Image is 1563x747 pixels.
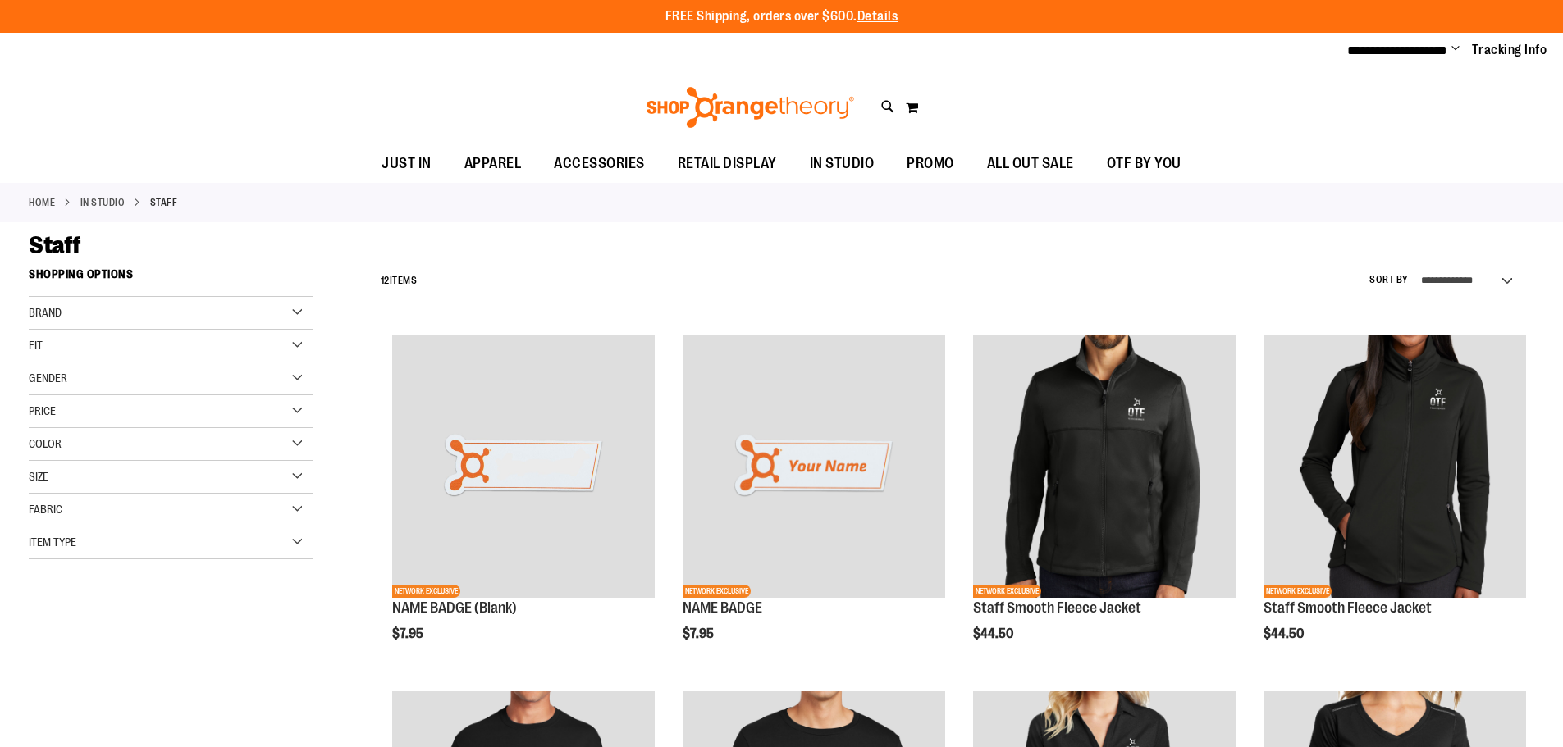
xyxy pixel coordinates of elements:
[973,599,1141,616] a: Staff Smooth Fleece Jacket
[1369,273,1409,287] label: Sort By
[1264,335,1526,598] img: Product image for Smooth Fleece Jacket
[683,335,945,598] img: Product image for NAME BADGE
[810,145,875,182] span: IN STUDIO
[857,9,898,24] a: Details
[683,599,762,616] a: NAME BADGE
[973,626,1016,641] span: $44.50
[29,306,62,319] span: Brand
[1472,41,1547,59] a: Tracking Info
[1264,585,1332,598] span: NETWORK EXCLUSIVE
[29,437,62,450] span: Color
[382,145,432,182] span: JUST IN
[678,145,777,182] span: RETAIL DISPLAY
[381,268,418,294] h2: Items
[1264,335,1526,600] a: Product image for Smooth Fleece JacketNETWORK EXCLUSIVE
[392,335,655,600] a: NAME BADGE (Blank)NETWORK EXCLUSIVE
[29,535,76,549] span: Item Type
[973,335,1236,600] a: Product image for Smooth Fleece JacketNETWORK EXCLUSIVE
[907,145,954,182] span: PROMO
[29,470,48,483] span: Size
[150,195,178,210] strong: Staff
[554,145,645,182] span: ACCESSORIES
[1451,42,1460,58] button: Account menu
[384,327,663,683] div: product
[29,503,62,516] span: Fabric
[392,585,460,598] span: NETWORK EXCLUSIVE
[1107,145,1181,182] span: OTF BY YOU
[987,145,1074,182] span: ALL OUT SALE
[392,335,655,598] img: NAME BADGE (Blank)
[973,335,1236,598] img: Product image for Smooth Fleece Jacket
[1264,626,1306,641] span: $44.50
[392,599,517,616] a: NAME BADGE (Blank)
[29,195,55,210] a: Home
[644,87,857,128] img: Shop Orangetheory
[29,231,81,259] span: Staff
[965,327,1244,683] div: product
[29,339,43,352] span: Fit
[80,195,126,210] a: IN STUDIO
[665,7,898,26] p: FREE Shipping, orders over $600.
[1255,327,1534,683] div: product
[683,335,945,600] a: Product image for NAME BADGENETWORK EXCLUSIVE
[29,371,67,385] span: Gender
[674,327,953,683] div: product
[683,626,716,641] span: $7.95
[392,626,426,641] span: $7.95
[973,585,1041,598] span: NETWORK EXCLUSIVE
[29,260,313,297] strong: Shopping Options
[1264,599,1432,616] a: Staff Smooth Fleece Jacket
[683,585,751,598] span: NETWORK EXCLUSIVE
[464,145,522,182] span: APPAREL
[29,404,56,417] span: Price
[381,275,390,286] span: 12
